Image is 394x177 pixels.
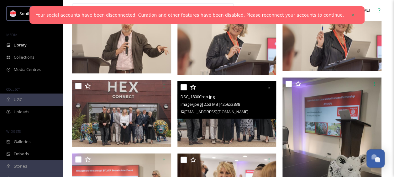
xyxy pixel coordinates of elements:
[36,12,344,19] a: Your social accounts have been disconnected. Curation and other features have been disabled. Plea...
[14,109,29,115] span: Uploads
[87,3,182,17] input: Search your library
[10,10,16,17] img: South%20Yorkshire%20LVEP.png
[14,139,31,145] span: Galleries
[19,10,60,16] span: South Yorkshire LVEP
[14,42,26,48] span: Library
[366,149,385,168] button: Open Chat
[260,6,292,15] a: What's New
[181,101,240,107] span: image/jpeg | 2.53 MB | 4256 x 2838
[14,67,41,72] span: Media Centres
[194,4,230,16] a: View all files
[14,54,34,60] span: Collections
[72,6,173,73] img: DSC_1836.jpg
[282,4,383,71] img: DSC_1831.jpg
[14,151,29,157] span: Embeds
[6,87,20,92] span: COLLECT
[6,129,21,134] span: WIDGETS
[181,94,215,99] span: DSC_1800Crop.jpg
[329,4,373,16] a: [PERSON_NAME]
[72,80,173,147] img: DSC_1800.jpg
[6,32,17,37] span: MEDIA
[177,8,278,75] img: DSC_1832.jpg
[181,109,249,115] span: © [EMAIL_ADDRESS][DOMAIN_NAME]
[14,163,27,169] span: Stories
[14,97,22,103] span: UGC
